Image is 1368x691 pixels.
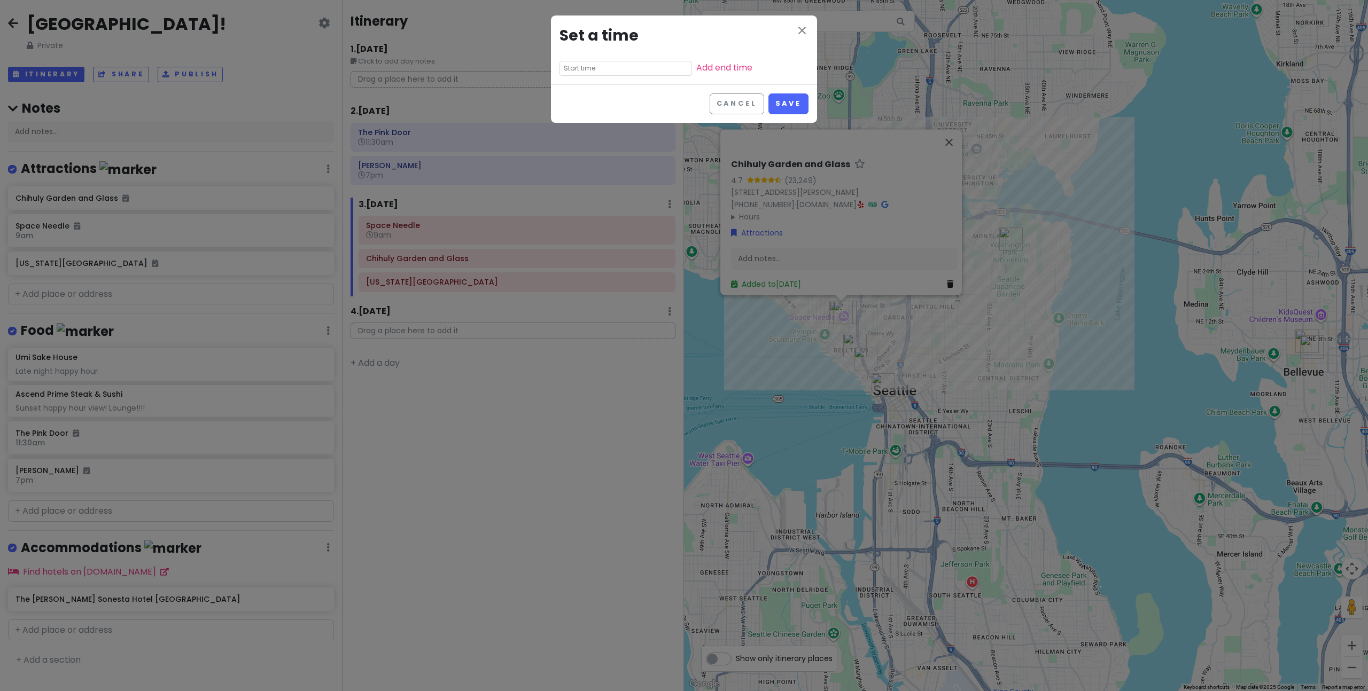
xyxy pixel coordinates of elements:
h3: Set a time [559,24,809,48]
a: Add end time [696,61,752,74]
i: close [796,24,809,37]
button: Close [796,24,809,39]
button: Cancel [710,93,764,114]
button: Save [768,93,809,114]
input: Start time [559,61,692,76]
